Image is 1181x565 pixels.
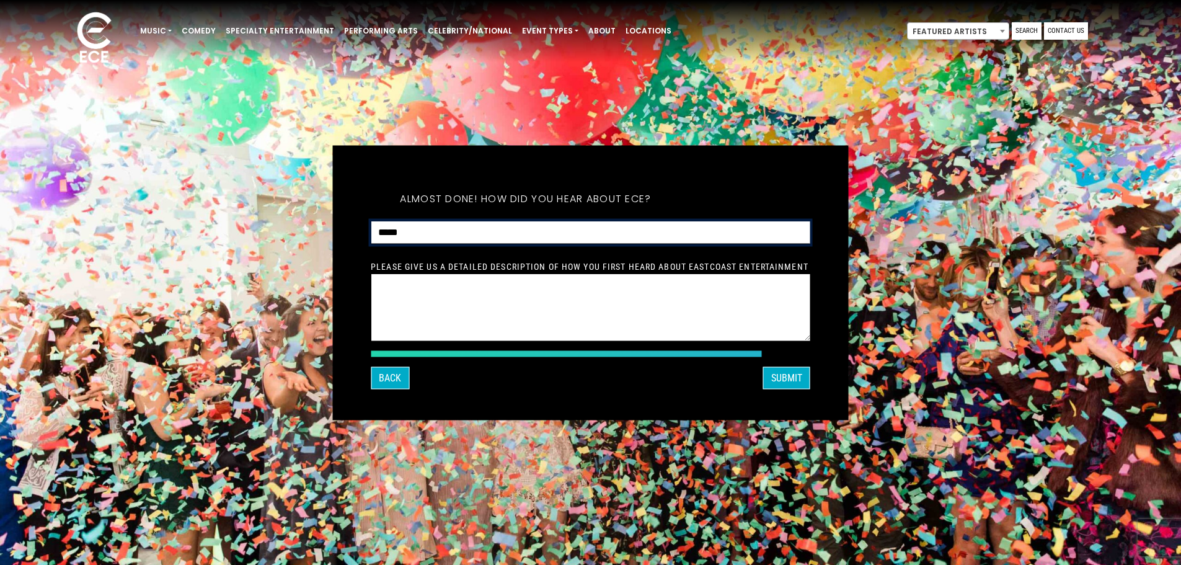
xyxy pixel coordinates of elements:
[1012,22,1042,40] a: Search
[583,20,621,42] a: About
[621,20,676,42] a: Locations
[908,23,1009,40] span: Featured Artists
[177,20,221,42] a: Comedy
[423,20,517,42] a: Celebrity/National
[371,367,409,389] button: Back
[339,20,423,42] a: Performing Arts
[907,22,1009,40] span: Featured Artists
[135,20,177,42] a: Music
[1044,22,1088,40] a: Contact Us
[221,20,339,42] a: Specialty Entertainment
[517,20,583,42] a: Event Types
[763,367,810,389] button: SUBMIT
[63,9,125,69] img: ece_new_logo_whitev2-1.png
[371,176,681,221] h5: Almost done! How did you hear about ECE?
[371,221,810,244] select: How did you hear about ECE
[371,260,808,272] label: Please give us a detailed description of how you first heard about EastCoast Entertainment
